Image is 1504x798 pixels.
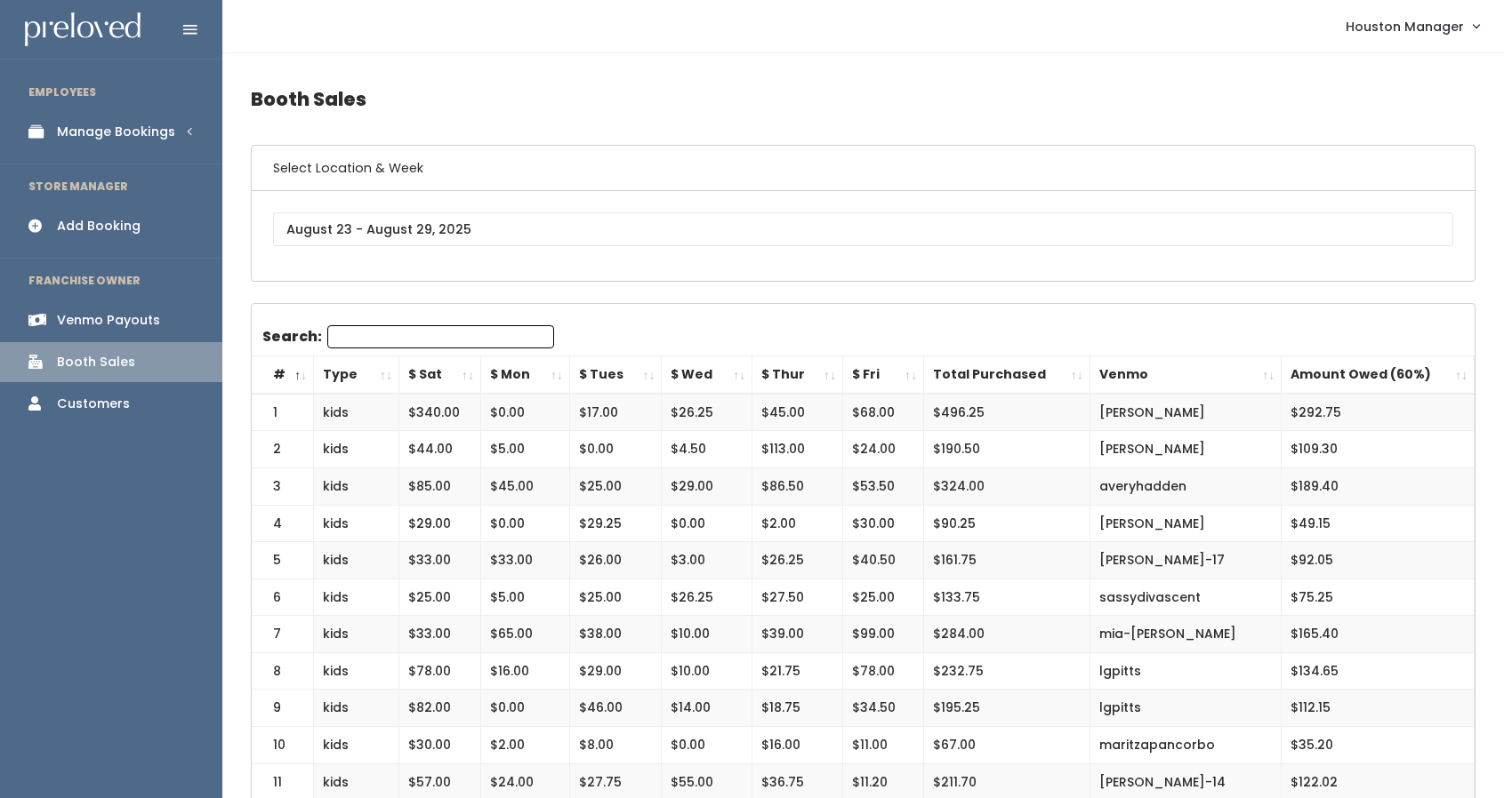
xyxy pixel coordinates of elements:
[314,542,399,579] td: kids
[569,579,662,616] td: $25.00
[752,579,843,616] td: $27.50
[752,467,843,505] td: $86.50
[314,579,399,616] td: kids
[25,12,141,47] img: preloved logo
[752,431,843,468] td: $113.00
[842,505,923,542] td: $30.00
[1346,17,1464,36] span: Houston Manager
[752,505,843,542] td: $2.00
[480,727,569,764] td: $2.00
[314,652,399,690] td: kids
[480,394,569,431] td: $0.00
[569,394,662,431] td: $17.00
[1090,394,1282,431] td: [PERSON_NAME]
[1090,431,1282,468] td: [PERSON_NAME]
[662,394,752,431] td: $26.25
[252,505,314,542] td: 4
[57,395,130,413] div: Customers
[662,690,752,727] td: $14.00
[314,356,399,394] th: Type: activate to sort column ascending
[314,505,399,542] td: kids
[398,690,480,727] td: $82.00
[57,311,160,330] div: Venmo Payouts
[752,616,843,653] td: $39.00
[1282,356,1475,394] th: Amount Owed (60%): activate to sort column ascending
[252,652,314,690] td: 8
[842,652,923,690] td: $78.00
[842,579,923,616] td: $25.00
[1090,690,1282,727] td: lgpitts
[314,616,399,653] td: kids
[480,690,569,727] td: $0.00
[842,690,923,727] td: $34.50
[662,542,752,579] td: $3.00
[662,467,752,505] td: $29.00
[923,690,1090,727] td: $195.25
[569,431,662,468] td: $0.00
[398,542,480,579] td: $33.00
[662,431,752,468] td: $4.50
[252,146,1475,191] h6: Select Location & Week
[923,542,1090,579] td: $161.75
[480,356,569,394] th: $ Mon: activate to sort column ascending
[1282,394,1475,431] td: $292.75
[398,727,480,764] td: $30.00
[1282,431,1475,468] td: $109.30
[1090,652,1282,690] td: lgpitts
[1090,505,1282,542] td: [PERSON_NAME]
[662,616,752,653] td: $10.00
[1282,652,1475,690] td: $134.65
[252,467,314,505] td: 3
[1090,579,1282,616] td: sassydivascent
[251,75,1476,124] h4: Booth Sales
[923,652,1090,690] td: $232.75
[569,467,662,505] td: $25.00
[314,467,399,505] td: kids
[398,505,480,542] td: $29.00
[1282,616,1475,653] td: $165.40
[480,579,569,616] td: $5.00
[923,727,1090,764] td: $67.00
[569,616,662,653] td: $38.00
[752,652,843,690] td: $21.75
[252,579,314,616] td: 6
[398,467,480,505] td: $85.00
[480,467,569,505] td: $45.00
[752,542,843,579] td: $26.25
[923,505,1090,542] td: $90.25
[662,652,752,690] td: $10.00
[569,542,662,579] td: $26.00
[923,431,1090,468] td: $190.50
[252,616,314,653] td: 7
[480,652,569,690] td: $16.00
[252,727,314,764] td: 10
[842,467,923,505] td: $53.50
[480,505,569,542] td: $0.00
[57,123,175,141] div: Manage Bookings
[1328,7,1497,45] a: Houston Manager
[314,727,399,764] td: kids
[752,356,843,394] th: $ Thur: activate to sort column ascending
[1282,505,1475,542] td: $49.15
[480,616,569,653] td: $65.00
[1090,356,1282,394] th: Venmo: activate to sort column ascending
[1282,727,1475,764] td: $35.20
[398,652,480,690] td: $78.00
[662,579,752,616] td: $26.25
[314,431,399,468] td: kids
[480,542,569,579] td: $33.00
[252,356,314,394] th: #: activate to sort column descending
[842,356,923,394] th: $ Fri: activate to sort column ascending
[923,616,1090,653] td: $284.00
[252,690,314,727] td: 9
[923,579,1090,616] td: $133.75
[398,356,480,394] th: $ Sat: activate to sort column ascending
[1090,467,1282,505] td: averyhadden
[842,431,923,468] td: $24.00
[273,212,1453,246] input: August 23 - August 29, 2025
[480,431,569,468] td: $5.00
[662,356,752,394] th: $ Wed: activate to sort column ascending
[569,505,662,542] td: $29.25
[662,727,752,764] td: $0.00
[398,579,480,616] td: $25.00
